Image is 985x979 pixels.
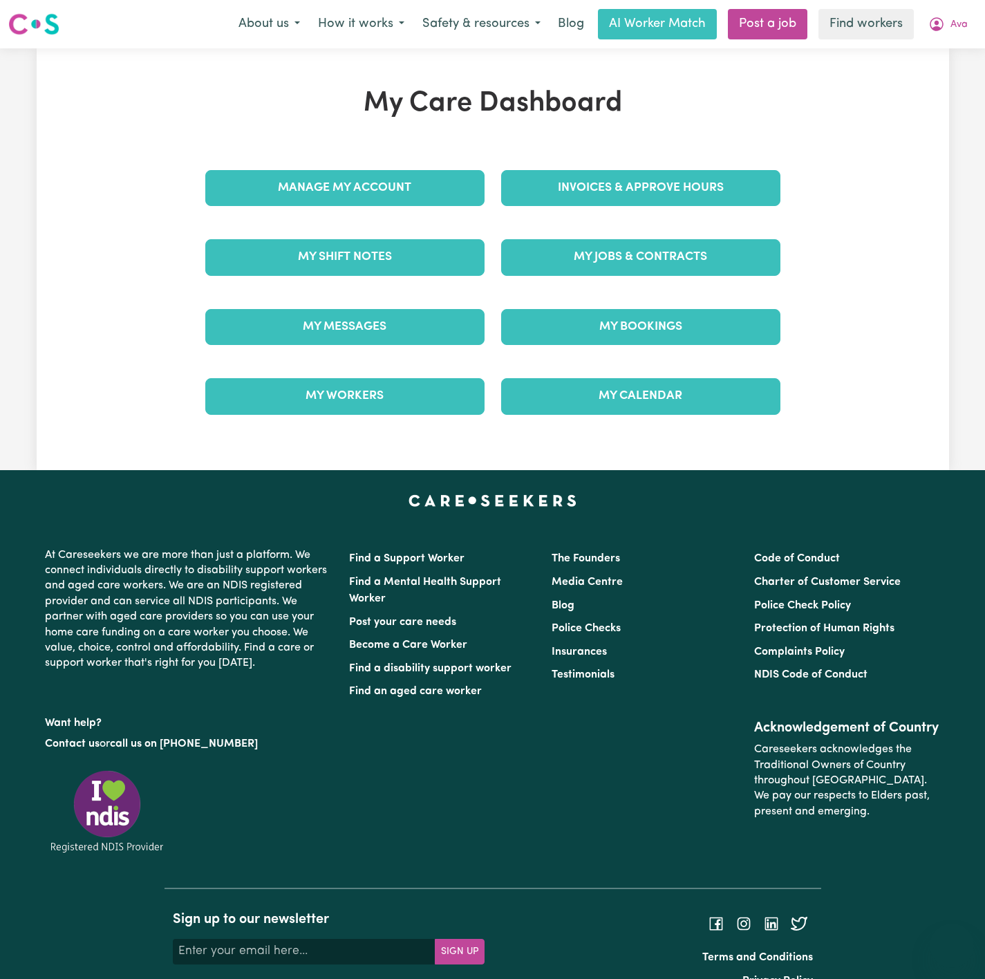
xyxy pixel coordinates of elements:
[501,170,780,206] a: Invoices & Approve Hours
[45,710,332,731] p: Want help?
[552,553,620,564] a: The Founders
[173,911,485,928] h2: Sign up to our newsletter
[45,768,169,855] img: Registered NDIS provider
[552,623,621,634] a: Police Checks
[197,87,789,120] h1: My Care Dashboard
[598,9,717,39] a: AI Worker Match
[349,553,465,564] a: Find a Support Worker
[110,738,258,749] a: call us on [PHONE_NUMBER]
[435,939,485,964] button: Subscribe
[754,623,894,634] a: Protection of Human Rights
[702,952,813,963] a: Terms and Conditions
[754,669,867,680] a: NDIS Code of Conduct
[763,917,780,929] a: Follow Careseekers on LinkedIn
[754,646,845,658] a: Complaints Policy
[552,577,623,588] a: Media Centre
[728,9,807,39] a: Post a job
[349,663,512,674] a: Find a disability support worker
[550,9,592,39] a: Blog
[229,10,309,39] button: About us
[754,600,851,611] a: Police Check Policy
[45,731,332,757] p: or
[8,12,59,37] img: Careseekers logo
[349,640,467,651] a: Become a Care Worker
[754,553,840,564] a: Code of Conduct
[754,736,940,825] p: Careseekers acknowledges the Traditional Owners of Country throughout [GEOGRAPHIC_DATA]. We pay o...
[501,378,780,414] a: My Calendar
[552,669,615,680] a: Testimonials
[552,646,607,658] a: Insurances
[45,542,332,677] p: At Careseekers we are more than just a platform. We connect individuals directly to disability su...
[919,10,977,39] button: My Account
[818,9,914,39] a: Find workers
[930,924,974,968] iframe: Button to launch messaging window
[413,10,550,39] button: Safety & resources
[349,577,501,604] a: Find a Mental Health Support Worker
[735,917,752,929] a: Follow Careseekers on Instagram
[501,309,780,345] a: My Bookings
[349,617,456,628] a: Post your care needs
[552,600,574,611] a: Blog
[205,309,485,345] a: My Messages
[349,686,482,697] a: Find an aged care worker
[950,17,968,32] span: Ava
[173,939,435,964] input: Enter your email here...
[205,378,485,414] a: My Workers
[45,738,100,749] a: Contact us
[205,170,485,206] a: Manage My Account
[754,577,901,588] a: Charter of Customer Service
[501,239,780,275] a: My Jobs & Contracts
[309,10,413,39] button: How it works
[708,917,724,929] a: Follow Careseekers on Facebook
[791,917,807,929] a: Follow Careseekers on Twitter
[8,8,59,40] a: Careseekers logo
[754,720,940,736] h2: Acknowledgement of Country
[409,495,576,506] a: Careseekers home page
[205,239,485,275] a: My Shift Notes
